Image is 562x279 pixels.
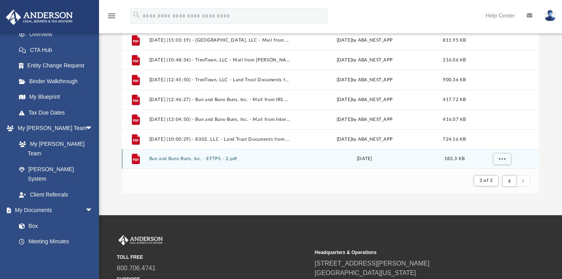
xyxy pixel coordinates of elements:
button: [DATE] (10:00:29) - 8302, LLC - Land Trust Documents from Jackson County Assessment Department.pdf [149,137,291,142]
a: Entity Change Request [11,58,105,74]
a: My Documentsarrow_drop_down [6,203,101,218]
div: [DATE] by ABA_NEST_APP [294,37,435,44]
span: 2 of 2 [480,178,493,183]
span: 183.3 KB [444,157,465,161]
a: 800.706.4741 [117,265,156,271]
span: 900.36 KB [443,78,466,82]
small: TOLL FREE [117,254,309,261]
button: Bun and Buns-Buns, Inc. - EFTPS - 2.pdf [149,157,291,162]
span: 724.56 KB [443,137,466,141]
button: [DATE] (12:46:27) - Bun and Buns-Buns, Inc. - Mail from IRS.pdf [149,97,291,102]
button: [DATE] (10:48:34) - TrenTown, LLC - Mail from [PERSON_NAME].pdf [149,57,291,63]
div: [DATE] by ABA_NEST_APP [294,76,435,84]
a: [GEOGRAPHIC_DATA][US_STATE] [315,269,416,276]
span: 216.06 KB [443,58,466,62]
span: arrow_drop_down [85,203,101,219]
a: Overview [11,27,105,42]
a: Box [11,218,97,234]
div: [DATE] [294,156,435,163]
a: Binder Walkthrough [11,73,105,89]
small: Headquarters & Operations [315,249,507,256]
span: arrow_drop_down [85,120,101,137]
i: menu [107,11,116,21]
div: by ABA_NEST_APP [294,136,435,143]
button: [DATE] (13:04:50) - Bun and Buns-Buns, Inc. - Mail from Internal Revenue Service.pdf [149,117,291,122]
div: [DATE] by ABA_NEST_APP [294,116,435,123]
span: 417.72 KB [443,97,466,102]
a: menu [107,15,116,21]
button: 2 of 2 [474,175,499,186]
img: Anderson Advisors Platinum Portal [117,235,164,245]
button: [DATE] (12:45:50) - TrenTown, LLC - Land Trust Documents from [PERSON_NAME].pdf [149,77,291,82]
button: [DATE] (15:03:19) - [GEOGRAPHIC_DATA], LLC - Mail from CITY OF [GEOGRAPHIC_DATA] UTILITIES.pdf [149,38,291,43]
a: My [PERSON_NAME] Team [11,136,97,161]
span: 811.95 KB [443,38,466,42]
a: CTA Hub [11,42,105,58]
img: User Pic [544,10,556,21]
a: [PERSON_NAME] System [11,161,101,187]
a: Forms Library [11,249,97,265]
div: [DATE] by ABA_NEST_APP [294,57,435,64]
span: 416.07 KB [443,117,466,122]
a: Client Referrals [11,187,101,203]
span: [DATE] [337,137,352,141]
div: [DATE] by ABA_NEST_APP [294,96,435,103]
div: grid [122,29,539,169]
a: My [PERSON_NAME] Teamarrow_drop_down [6,120,101,136]
i: search [132,11,141,19]
button: More options [493,153,511,165]
a: Tax Due Dates [11,105,105,120]
a: My Blueprint [11,89,101,105]
img: Anderson Advisors Platinum Portal [4,10,75,25]
a: [STREET_ADDRESS][PERSON_NAME] [315,260,430,267]
a: Meeting Minutes [11,234,101,250]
